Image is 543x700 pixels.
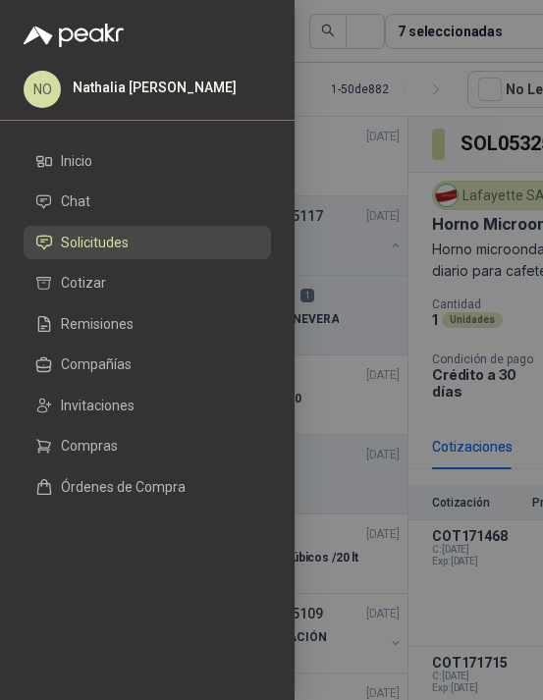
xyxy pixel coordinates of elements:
[61,356,132,372] span: Compañías
[24,470,271,504] a: Órdenes de Compra
[61,398,135,413] span: Invitaciones
[24,24,124,47] img: Logo peakr
[61,153,92,169] span: Inicio
[61,479,186,495] span: Órdenes de Compra
[73,81,237,94] p: Nathalia [PERSON_NAME]
[24,349,271,382] a: Compañías
[24,144,271,178] a: Inicio
[24,71,61,108] div: NO
[24,267,271,300] a: Cotizar
[24,186,271,219] a: Chat
[24,307,271,341] a: Remisiones
[24,389,271,422] a: Invitaciones
[61,438,118,454] span: Compras
[24,430,271,463] a: Compras
[24,226,271,259] a: Solicitudes
[61,193,90,209] span: Chat
[61,275,106,291] span: Cotizar
[61,316,134,332] span: Remisiones
[61,235,129,250] span: Solicitudes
